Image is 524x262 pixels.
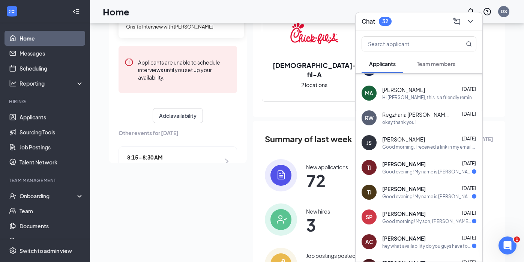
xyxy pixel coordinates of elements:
[362,17,375,26] h3: Chat
[20,61,84,76] a: Scheduling
[462,161,476,166] span: [DATE]
[20,31,84,46] a: Home
[367,164,371,171] div: TJ
[462,136,476,142] span: [DATE]
[72,8,80,15] svg: Collapse
[462,111,476,117] span: [DATE]
[103,5,129,18] h1: Home
[20,233,84,248] a: SurveysCrown
[382,193,472,200] div: Good evening! My name is [PERSON_NAME] and I'm reaching out to check the status of my application...
[365,238,373,245] div: AC
[369,60,396,67] span: Applicants
[306,218,330,232] span: 3
[20,140,84,155] a: Job Postings
[466,41,472,47] svg: MagnifyingGlass
[382,169,472,175] div: Good evening! My name is [PERSON_NAME] and I'm reaching out to check the status of my application...
[20,125,84,140] a: Sourcing Tools
[417,60,455,67] span: Team members
[462,235,476,241] span: [DATE]
[366,139,372,146] div: JS
[127,153,222,161] span: 8:15 - 8:30 AM
[9,98,82,105] div: Hiring
[262,60,366,79] h2: [DEMOGRAPHIC_DATA]-fil-A
[306,252,356,259] div: Job postings posted
[9,177,82,184] div: Team Management
[8,8,16,15] svg: WorkstreamLogo
[382,86,425,93] span: [PERSON_NAME]
[382,218,472,224] div: Good morning! My son, [PERSON_NAME], applied for positions at both Willow Lawn locations. He's 14...
[265,159,297,191] img: icon
[126,24,213,30] span: Onsite Interview with [PERSON_NAME]
[466,7,475,16] svg: Notifications
[382,144,476,150] div: Good morning. I received a link in my email to answer more questions after applying that says exp...
[125,58,134,67] svg: Error
[306,208,330,215] div: New hires
[306,163,348,171] div: New applications
[382,243,472,249] div: hey what availability do you guys have for interviews
[367,188,371,196] div: TJ
[265,203,297,236] img: icon
[20,155,84,170] a: Talent Network
[20,110,84,125] a: Applicants
[382,136,425,143] span: [PERSON_NAME]
[362,37,451,51] input: Search applicant
[366,213,372,221] div: SP
[382,160,426,168] span: [PERSON_NAME]
[306,174,348,187] span: 72
[20,203,84,218] a: Team
[382,235,426,242] span: [PERSON_NAME]
[466,17,475,26] svg: ChevronDown
[265,133,352,146] span: Summary of last week
[9,247,17,254] svg: Settings
[462,185,476,191] span: [DATE]
[462,210,476,216] span: [DATE]
[382,185,426,193] span: [PERSON_NAME]
[462,86,476,92] span: [DATE]
[119,129,237,137] span: Other events for [DATE]
[382,119,416,125] div: okay thank you!
[382,94,476,101] div: Hi [PERSON_NAME], this is a friendly reminder. To move forward with your application for Back of ...
[20,192,77,200] div: Onboarding
[483,7,492,16] svg: QuestionInfo
[365,114,374,122] div: RW
[20,46,84,61] a: Messages
[501,8,507,15] div: DS
[127,161,222,170] span: Onsite Interview with [PERSON_NAME]
[464,15,476,27] button: ChevronDown
[514,236,520,242] span: 1
[153,108,203,123] button: Add availability
[9,192,17,200] svg: UserCheck
[498,236,516,254] iframe: Intercom live chat
[452,17,461,26] svg: ComposeMessage
[382,18,388,24] div: 32
[20,80,84,87] div: Reporting
[138,58,231,81] div: Applicants are unable to schedule interviews until you set up your availability.
[382,111,450,118] span: Regzharia [PERSON_NAME]
[382,210,426,217] span: [PERSON_NAME]
[451,15,463,27] button: ComposeMessage
[301,81,327,89] span: 2 locations
[20,218,84,233] a: Documents
[20,247,72,254] div: Switch to admin view
[290,9,338,57] img: Chick-fil-A
[9,80,17,87] svg: Analysis
[365,89,373,97] div: MA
